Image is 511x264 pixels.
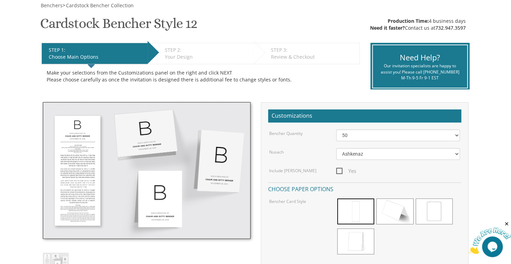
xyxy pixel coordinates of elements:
h4: Choose paper options [268,182,461,194]
div: Our invitation specialists are happy to assist you! Please call [PHONE_NUMBER] M-Th 9-5 Fr 9-1 EST [378,63,462,80]
div: Review & Checkout [271,53,356,60]
span: Production Time: [388,18,429,24]
div: 4 business days Contact us at [370,18,466,31]
div: STEP 2: [165,47,250,53]
label: Bencher Card Style [269,198,306,204]
h2: Customizations [268,109,461,123]
span: Need it faster? [370,25,405,31]
label: Bencher Quantity [269,130,303,136]
span: Benchers [41,2,63,9]
iframe: chat widget [468,221,511,254]
div: Choose Main Options [49,53,144,60]
a: Cardstock Bencher Collection [65,2,134,9]
div: Make your selections from the Customizations panel on the right and click NEXT Please choose care... [47,69,354,83]
img: cbstyle12.jpg [43,102,250,239]
h1: Cardstock Bencher Style 12 [40,16,197,36]
label: Include [PERSON_NAME] [269,168,316,174]
span: > [63,2,134,9]
div: STEP 3: [271,47,356,53]
div: Your Design [165,53,250,60]
a: 732.947.3597 [435,25,466,31]
a: Benchers [40,2,63,9]
label: Nusach [269,149,284,155]
span: Cardstock Bencher Collection [66,2,134,9]
div: Need Help? [378,52,462,63]
div: STEP 1: [49,47,144,53]
span: Yes [336,167,356,175]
